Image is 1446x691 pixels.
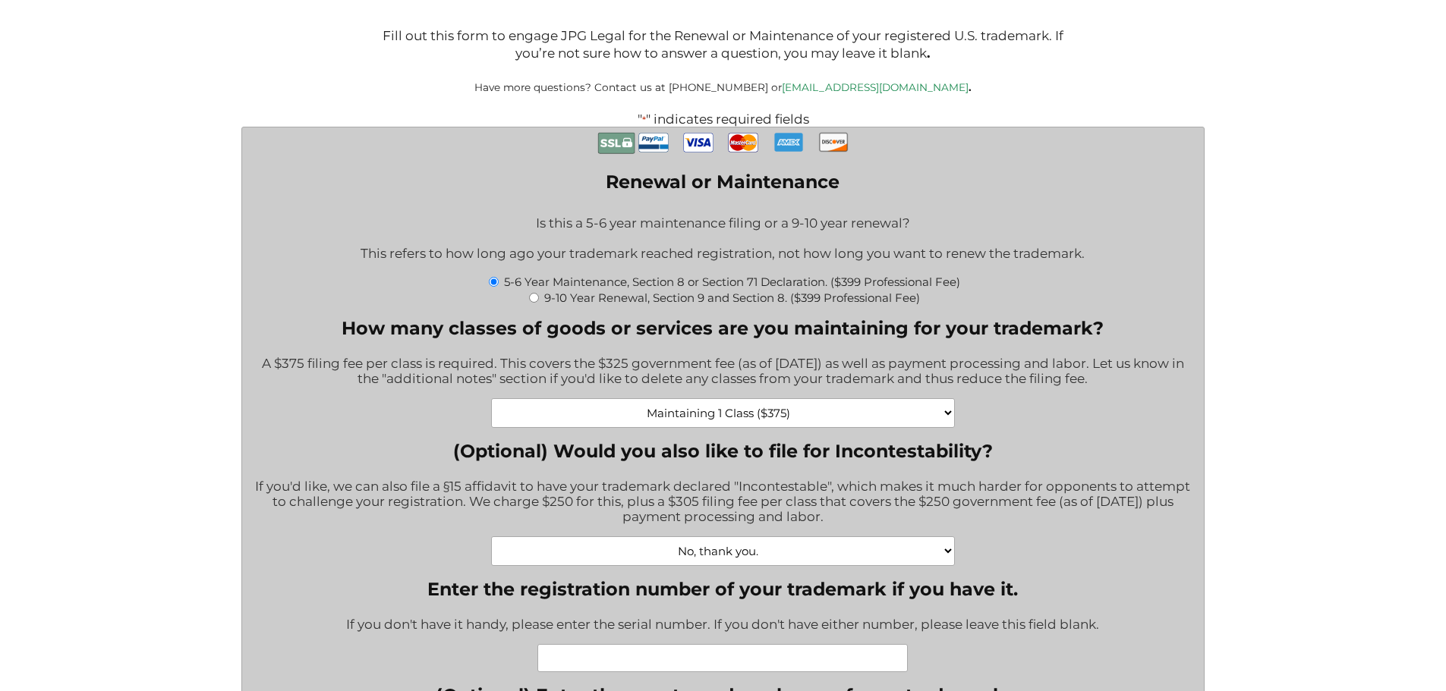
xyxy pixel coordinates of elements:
[254,469,1192,536] div: If you'd like, we can also file a §15 affidavit to have your trademark declared "Incontestable", ...
[376,27,1070,63] p: Fill out this form to engage JPG Legal for the Renewal or Maintenance of your registered U.S. tra...
[683,127,714,158] img: Visa
[773,127,804,157] img: AmEx
[474,81,972,93] small: Have more questions? Contact us at [PHONE_NUMBER] or
[544,291,920,305] label: 9-10 Year Renewal, Section 9 and Section 8. ($399 Professional Fee)
[606,171,840,193] legend: Renewal or Maintenance
[818,127,849,156] img: Discover
[927,46,930,61] b: .
[728,127,758,158] img: MasterCard
[254,317,1192,339] label: How many classes of goods or services are you maintaining for your trademark?
[346,607,1099,644] div: If you don't have it handy, please enter the serial number. If you don't have either number, plea...
[188,112,1259,127] p: " " indicates required fields
[254,206,1192,273] div: Is this a 5-6 year maintenance filing or a 9-10 year renewal? This refers to how long ago your tr...
[782,81,969,93] a: [EMAIL_ADDRESS][DOMAIN_NAME]
[254,346,1192,398] div: A $375 filing fee per class is required. This covers the $325 government fee (as of [DATE]) as we...
[504,275,960,289] label: 5-6 Year Maintenance, Section 8 or Section 71 Declaration. ($399 Professional Fee)
[254,440,1192,462] label: (Optional) Would you also like to file for Incontestability?
[638,127,669,158] img: PayPal
[346,578,1099,600] label: Enter the registration number of your trademark if you have it.
[597,127,635,159] img: Secure Payment with SSL
[969,81,972,93] b: .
